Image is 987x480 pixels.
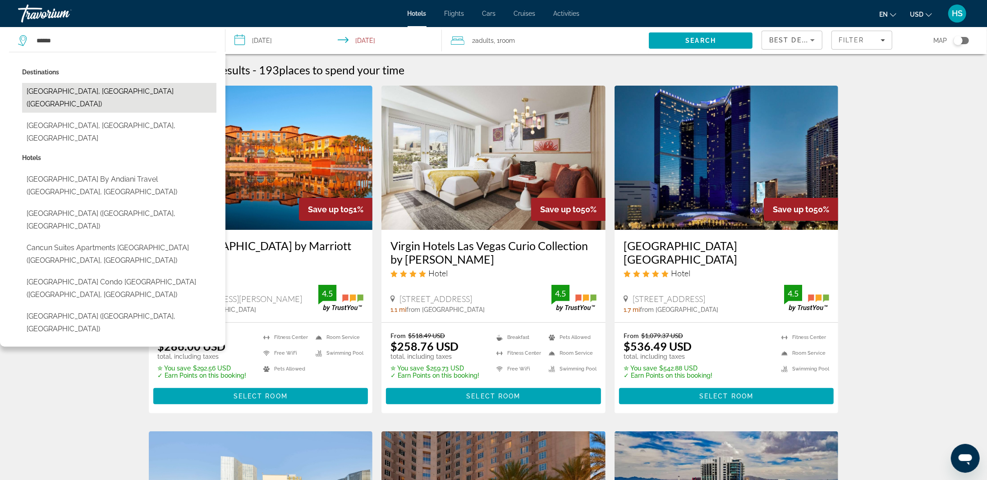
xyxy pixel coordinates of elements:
button: Select Room [386,388,601,404]
button: Select city: Cancun South, Cancun, Mexico [22,117,216,147]
img: TrustYou guest rating badge [318,285,363,311]
img: The Westin Lake Las Vegas Resort & Spa by Marriott [149,86,373,230]
span: Select Room [699,393,753,400]
a: Flights [445,10,464,17]
p: ✓ Earn Points on this booking! [158,372,247,379]
mat-select: Sort by [769,35,815,46]
a: Travorium [18,2,108,25]
ins: $258.76 USD [390,339,459,353]
span: , 1 [494,34,515,47]
span: places to spend your time [280,63,405,77]
h2: 193 [259,63,405,77]
span: Select Room [234,393,288,400]
div: 50% [764,198,838,221]
li: Swimming Pool [777,363,829,375]
button: Select Room [153,388,368,404]
button: Select check in and out date [225,27,442,54]
button: User Menu [946,4,969,23]
a: The [GEOGRAPHIC_DATA] by Marriott [158,239,364,252]
span: Hotel [428,268,448,278]
button: Select hotel: Cancun Plaza Condo Mexico (Cancun, MX) [22,274,216,303]
li: Room Service [544,347,597,359]
p: ✓ Earn Points on this booking! [624,372,712,379]
li: Room Service [311,332,363,343]
del: $1,079.37 USD [641,332,683,339]
button: Change language [879,8,896,21]
p: total, including taxes [624,353,712,360]
span: Select Room [466,393,520,400]
p: ✓ Earn Points on this booking! [390,372,479,379]
span: [STREET_ADDRESS][PERSON_NAME] [167,294,303,304]
a: Cruises [514,10,536,17]
span: Best Deals [769,37,816,44]
span: HS [952,9,963,18]
img: TrustYou guest rating badge [551,285,597,311]
input: Search hotel destination [36,34,211,47]
div: 4 star Hotel [390,268,597,278]
del: $518.49 USD [408,332,445,339]
span: - [253,63,257,77]
button: Travelers: 2 adults, 0 children [442,27,649,54]
div: 4.5 [784,288,802,299]
button: Filters [831,31,892,50]
button: Select city: Cancun, Mexico (CUN) [22,83,216,113]
div: 50% [531,198,606,221]
div: 4 star Hotel [158,255,364,265]
p: Hotel options [22,151,216,164]
a: Virgin Hotels Las Vegas Curio Collection by [PERSON_NAME] [390,239,597,266]
a: [GEOGRAPHIC_DATA] [GEOGRAPHIC_DATA] [624,239,830,266]
span: from [GEOGRAPHIC_DATA] [406,306,485,313]
img: TrustYou guest rating badge [784,285,829,311]
button: Toggle map [947,37,969,45]
li: Pets Allowed [259,363,311,375]
button: Search [649,32,753,49]
p: total, including taxes [390,353,479,360]
div: 5 star Hotel [624,268,830,278]
li: Room Service [777,347,829,359]
p: $292.56 USD [158,365,247,372]
span: [STREET_ADDRESS] [633,294,705,304]
ins: $536.49 USD [624,339,692,353]
button: Select hotel: Cancun Bay Suite (Cancun, MX) [22,205,216,235]
span: Save up to [308,205,349,214]
li: Free WiFi [492,363,544,375]
span: 1.7 mi [624,306,640,313]
img: Fontainebleau Las Vegas [615,86,839,230]
a: Select Room [386,390,601,400]
div: 4.5 [318,288,336,299]
p: City options [22,66,216,78]
span: en [879,11,888,18]
span: ✮ You save [390,365,424,372]
span: Adults [476,37,494,44]
span: Filter [839,37,864,44]
li: Breakfast [492,332,544,343]
span: Save up to [540,205,581,214]
span: ✮ You save [158,365,191,372]
a: Select Room [619,390,834,400]
li: Fitness Center [259,332,311,343]
a: Cars [482,10,496,17]
button: Select Room [619,388,834,404]
a: Select Room [153,390,368,400]
button: Select hotel: Cancun Plaza By Andiani Travel (Cancun, MX) [22,171,216,201]
span: from [GEOGRAPHIC_DATA] [640,306,718,313]
span: From [390,332,406,339]
span: ✮ You save [624,365,657,372]
li: Pets Allowed [544,332,597,343]
p: $259.73 USD [390,365,479,372]
a: Activities [554,10,580,17]
img: Virgin Hotels Las Vegas Curio Collection by Hilton [381,86,606,230]
span: Map [933,34,947,47]
span: Room [500,37,515,44]
li: Swimming Pool [544,363,597,375]
button: Select hotel: Cancun Suites Apartments Hotel Zone (Cancun, MX) [22,239,216,269]
span: Hotels [408,10,427,17]
div: 4.5 [551,288,569,299]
